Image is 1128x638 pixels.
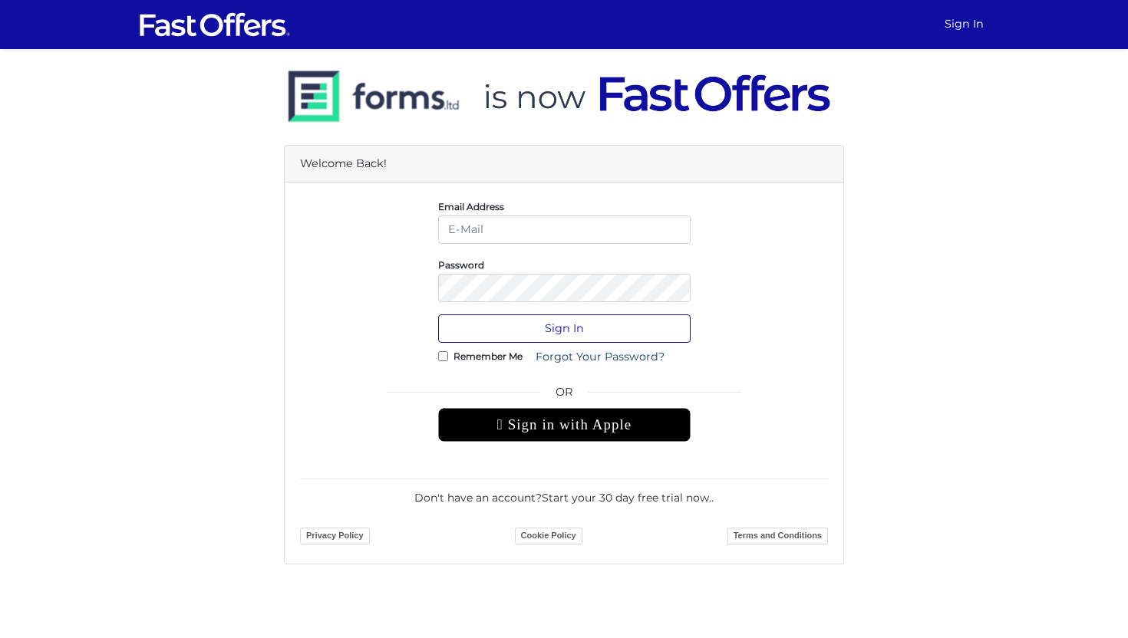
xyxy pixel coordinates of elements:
label: Remember Me [454,354,523,358]
label: Email Address [438,205,504,209]
a: Start your 30 day free trial now. [542,491,711,505]
input: E-Mail [438,215,691,244]
a: Forgot Your Password? [526,343,674,371]
span: OR [438,383,691,408]
a: Privacy Policy [300,528,370,544]
div: Sign in with Apple [438,408,691,442]
a: Cookie Policy [515,528,582,544]
a: Sign In [938,9,990,39]
label: Password [438,263,484,267]
div: Don't have an account? . [300,479,828,506]
button: Sign In [438,314,691,343]
div: Welcome Back! [285,146,843,183]
a: Terms and Conditions [727,528,828,544]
